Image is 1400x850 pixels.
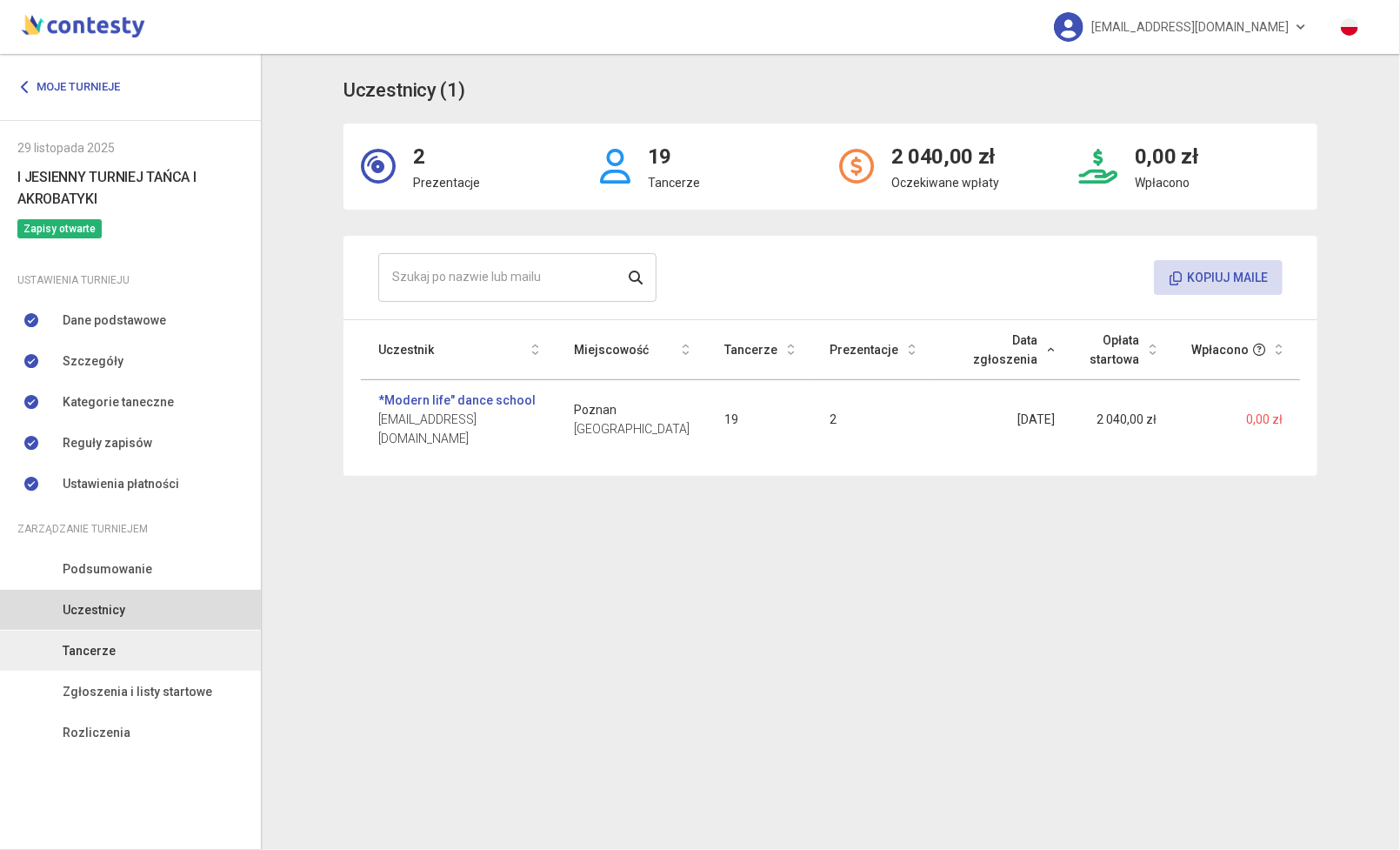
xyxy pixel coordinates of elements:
[812,320,933,380] th: Prezentacje
[812,380,933,459] td: 2
[63,559,152,579] span: Podsumowanie
[413,173,480,192] p: Prezentacje
[17,71,133,103] a: Moje turnieje
[1135,141,1197,174] h2: 0,00 zł
[63,433,152,452] span: Reguły zapisów
[933,320,1072,380] th: Data zgłoszenia
[574,400,690,419] span: Poznan
[1072,320,1174,380] th: Opłata startowa
[707,380,812,459] td: 19
[63,474,179,493] span: Ustawienia płatności
[343,76,464,106] h3: Uczestnicy (1)
[63,311,166,330] span: Dane podstawowe
[17,219,102,238] span: Zapisy otwarte
[557,320,707,380] th: Miejscowość
[1154,260,1283,295] button: Kopiuj maile
[891,173,999,192] p: Oczekiwane wpłaty
[63,351,123,371] span: Szczegóły
[63,600,125,619] span: Uczestnicy
[1072,380,1174,459] td: 2 040,00 zł
[413,141,480,174] h2: 2
[1191,340,1249,359] span: Wpłacono
[648,173,700,192] p: Tancerze
[933,380,1072,459] td: [DATE]
[574,419,690,438] span: [GEOGRAPHIC_DATA]
[17,138,243,157] div: 29 listopada 2025
[17,519,148,539] span: Zarządzanie turniejem
[63,723,130,742] span: Rozliczenia
[648,141,700,174] h2: 19
[707,320,812,380] th: Tancerze
[1092,9,1290,45] span: [EMAIL_ADDRESS][DOMAIN_NAME]
[361,320,557,380] th: Uczestnik
[1174,380,1300,459] td: 0,00 zł
[63,392,174,412] span: Kategorie taneczne
[891,141,999,174] h2: 2 040,00 zł
[17,166,243,210] h6: I JESIENNY TURNIEJ TAŃCA I AKROBATYKI
[17,271,243,290] div: Ustawienia turnieju
[63,682,212,701] span: Zgłoszenia i listy startowe
[63,641,116,660] span: Tancerze
[378,391,536,410] a: *Modern life" dance school
[1135,173,1197,192] p: Wpłacono
[378,410,539,448] span: [EMAIL_ADDRESS][DOMAIN_NAME]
